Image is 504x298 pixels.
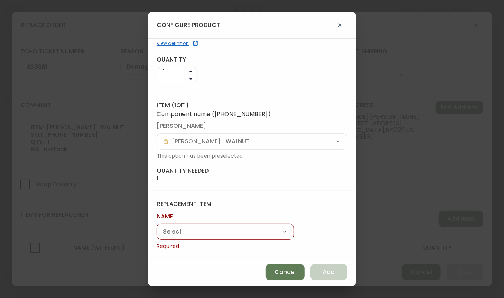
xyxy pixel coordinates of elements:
[157,111,347,118] span: Component name ( [PHONE_NUMBER] )
[157,40,189,47] div: View definition
[157,167,209,175] h4: quantity needed
[157,243,294,250] span: Required
[274,268,296,276] span: Cancel
[157,200,347,208] h4: replacement item
[157,101,347,109] h4: Item ( 1 of 1 )
[157,213,294,221] label: name
[157,175,209,182] span: 1
[157,40,347,47] a: View definition
[172,138,332,145] input: Select
[157,21,220,29] h4: configure product
[157,122,347,130] label: [PERSON_NAME]
[266,264,305,280] button: Cancel
[157,56,197,64] label: quantity
[157,152,347,160] span: This option has been preselected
